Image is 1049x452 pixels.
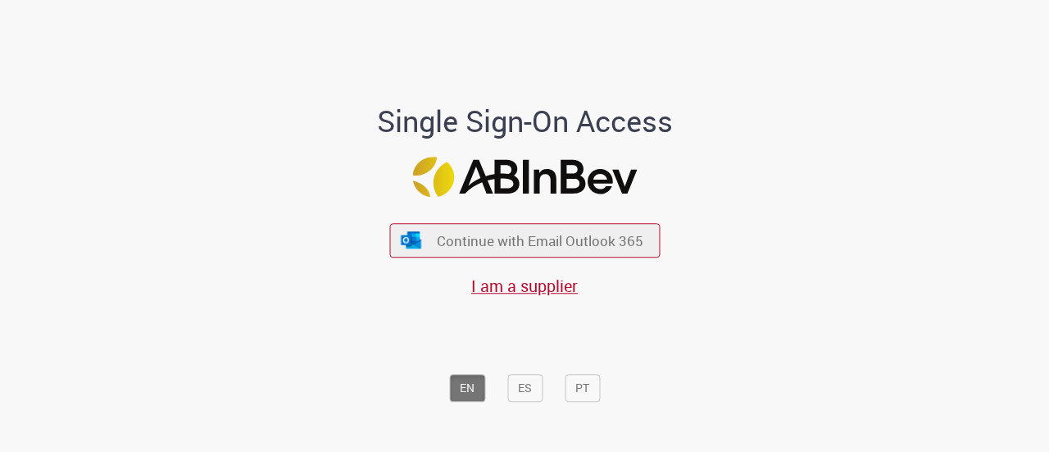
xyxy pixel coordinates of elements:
[412,157,637,197] img: Logo ABInBev
[437,231,643,250] span: Continue with Email Outlook 365
[449,374,485,402] button: EN
[471,275,578,297] a: I am a supplier
[389,224,660,258] button: ícone Azure/Microsoft 360 Continue with Email Outlook 365
[507,374,543,402] button: ES
[297,105,752,138] h1: Single Sign-On Access
[565,374,600,402] button: PT
[400,231,423,249] img: ícone Azure/Microsoft 360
